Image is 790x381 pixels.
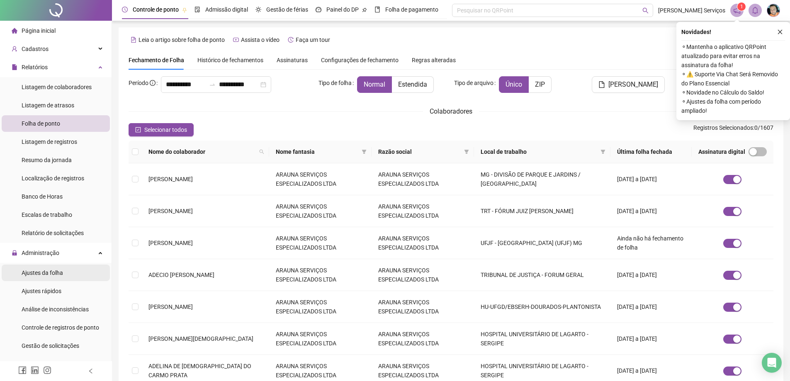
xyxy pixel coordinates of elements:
span: file [12,64,17,70]
td: TRT - FÓRUM JUIZ [PERSON_NAME] [474,195,610,227]
span: search [642,7,649,14]
span: Folha de ponto [22,120,60,127]
span: file-done [194,7,200,12]
span: lock [12,250,17,256]
sup: 1 [737,2,746,11]
td: UFJF - [GEOGRAPHIC_DATA] (UFJF) MG [474,227,610,259]
span: Banco de Horas [22,193,63,200]
span: left [88,368,94,374]
td: TRIBUNAL DE JUSTIÇA - FORUM GERAL [474,259,610,291]
span: Folha de pagamento [385,6,438,13]
span: search [258,146,266,158]
button: Selecionar todos [129,123,194,136]
td: ARAUNA SERVIÇOS ESPECIALIZADOS LTDA [269,227,372,259]
span: Localização de registros [22,175,84,182]
span: user-add [12,46,17,52]
span: youtube [233,37,239,43]
td: ARAUNA SERVIÇOS ESPECIALIZADOS LTDA [269,195,372,227]
span: Controle de registros de ponto [22,324,99,331]
span: book [374,7,380,12]
span: filter [600,149,605,154]
span: filter [599,146,607,158]
span: Relatório de solicitações [22,230,84,236]
span: Painel do DP [326,6,359,13]
td: ARAUNA SERVIÇOS ESPECIALIZADOS LTDA [269,163,372,195]
span: Escalas de trabalho [22,211,72,218]
span: home [12,28,17,34]
span: [PERSON_NAME][DEMOGRAPHIC_DATA] [148,335,253,342]
td: [DATE] a [DATE] [610,163,692,195]
span: ADECIO [PERSON_NAME] [148,272,214,278]
span: Período [129,80,148,86]
span: history [288,37,294,43]
span: Gestão de férias [266,6,308,13]
td: [DATE] a [DATE] [610,323,692,355]
td: ARAUNA SERVIÇOS ESPECIALIZADOS LTDA [372,163,474,195]
span: linkedin [31,366,39,374]
td: [DATE] a [DATE] [610,291,692,323]
span: Faça um tour [296,36,330,43]
span: Nome fantasia [276,147,358,156]
span: file [598,81,605,88]
span: Nome do colaborador [148,147,256,156]
td: HU-UFGD/EBSERH-DOURADOS-PLANTONISTA [474,291,610,323]
span: Relatórios [22,64,48,70]
span: : 0 / 1607 [693,123,773,136]
span: Novidades ! [681,27,711,36]
span: Assista o vídeo [241,36,280,43]
span: Cadastros [22,46,49,52]
span: file-text [131,37,136,43]
td: ARAUNA SERVIÇOS ESPECIALIZADOS LTDA [372,291,474,323]
td: HOSPITAL UNIVERSITÁRIO DE LAGARTO - SERGIPE [474,323,610,355]
span: filter [464,149,469,154]
span: Ajustes da folha [22,269,63,276]
span: Resumo da jornada [22,157,72,163]
span: Ainda não há fechamento de folha [617,235,683,251]
td: ARAUNA SERVIÇOS ESPECIALIZADOS LTDA [372,227,474,259]
span: info-circle [150,80,156,86]
span: Assinatura digital [698,147,745,156]
span: instagram [43,366,51,374]
span: Leia o artigo sobre folha de ponto [139,36,225,43]
span: Análise de inconsistências [22,306,89,313]
span: filter [362,149,367,154]
span: 1 [740,4,743,10]
span: check-square [135,127,141,133]
span: Listagem de registros [22,138,77,145]
span: Listagem de colaboradores [22,84,92,90]
span: Local de trabalho [481,147,597,156]
span: Regras alteradas [412,57,456,63]
span: [PERSON_NAME] Serviços [658,6,725,15]
span: Controle de ponto [133,6,179,13]
span: Único [506,80,522,88]
span: Selecionar todos [144,125,187,134]
span: Histórico de fechamentos [197,57,263,63]
span: dashboard [316,7,321,12]
span: pushpin [182,7,187,12]
span: Tipo de arquivo [454,78,493,87]
td: ARAUNA SERVIÇOS ESPECIALIZADOS LTDA [269,259,372,291]
th: Última folha fechada [610,141,692,163]
span: ⚬ ⚠️ Suporte Via Chat Será Removido do Plano Essencial [681,70,785,88]
span: swap-right [209,81,216,88]
span: [PERSON_NAME] [148,208,193,214]
span: Listagem de atrasos [22,102,74,109]
td: ARAUNA SERVIÇOS ESPECIALIZADOS LTDA [372,195,474,227]
span: ZIP [535,80,545,88]
span: Ajustes rápidos [22,288,61,294]
span: Assinaturas [277,57,308,63]
span: Página inicial [22,27,56,34]
span: to [209,81,216,88]
span: clock-circle [122,7,128,12]
span: [PERSON_NAME] [608,80,658,90]
span: close [777,29,783,35]
span: search [259,149,264,154]
span: Colaboradores [430,107,472,115]
td: [DATE] a [DATE] [610,195,692,227]
span: facebook [18,366,27,374]
img: 16970 [767,4,780,17]
span: ⚬ Mantenha o aplicativo QRPoint atualizado para evitar erros na assinatura da folha! [681,42,785,70]
td: MG - DIVISÃO DE PARQUE E JARDINS / [GEOGRAPHIC_DATA] [474,163,610,195]
span: ⚬ Novidade no Cálculo do Saldo! [681,88,785,97]
span: sun [255,7,261,12]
